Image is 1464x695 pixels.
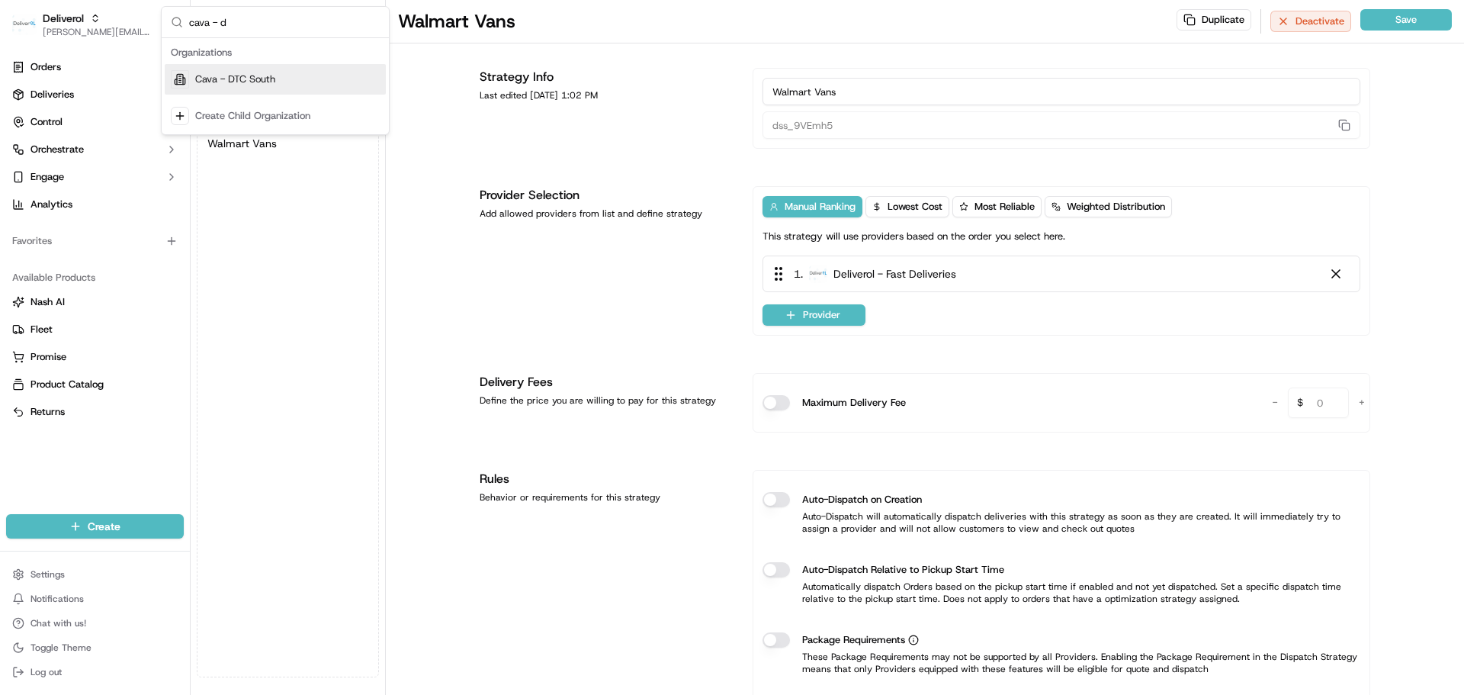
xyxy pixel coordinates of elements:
input: Got a question? Start typing here... [40,98,274,114]
button: Deactivate [1270,11,1351,32]
button: Chat with us! [6,613,184,634]
span: Analytics [30,198,72,211]
div: We're available if you need us! [69,161,210,173]
button: Package Requirements [908,635,919,645]
span: Weighted Distribution [1067,200,1165,214]
span: Lowest Cost [888,200,942,214]
img: Jeff Sasse [15,222,40,246]
a: Deliveries [6,82,184,107]
button: Deliverol [43,11,84,26]
div: Favorites [6,229,184,253]
button: Nash AI [6,290,184,314]
span: Package Requirements [802,632,905,648]
button: Product Catalog [6,372,184,397]
a: Orders [6,55,184,79]
span: [PERSON_NAME] [47,278,124,290]
span: Engage [30,170,64,184]
p: Auto-Dispatch will automatically dispatch deliveries with this strategy as soon as they are creat... [762,510,1360,535]
img: Deliverol [12,14,37,35]
button: Settings [6,564,184,585]
span: $ [1291,390,1309,420]
div: 1. Deliverol - Fast Deliveries [762,256,1360,292]
button: Start new chat [259,150,278,169]
img: profile_deliverol_nashtms.png [809,265,827,283]
a: Powered byPylon [108,378,185,390]
span: Create [88,519,120,534]
img: Nash [15,15,46,46]
button: Provider [762,304,865,326]
span: Log out [30,666,62,678]
button: Fleet [6,317,184,342]
span: Chat with us! [30,617,86,629]
a: Fleet [12,323,178,336]
button: Toggle Theme [6,637,184,658]
h1: Delivery Fees [480,373,734,391]
h1: Provider Selection [480,186,734,204]
button: Most Reliable [952,196,1042,217]
button: Manual Ranking [762,196,862,217]
img: 1736555255976-a54dd68f-1ca7-489b-9aae-adbdc363a1c4 [15,146,43,173]
div: Behavior or requirements for this strategy [480,491,734,504]
div: Past conversations [15,198,102,211]
label: Maximum Delivery Fee [802,395,906,410]
span: Orders [30,60,61,74]
span: • [127,236,132,249]
a: Product Catalog [12,378,178,391]
p: These Package Requirements may not be supported by all Providers. Enabling the Package Requiremen... [762,651,1360,675]
span: Returns [30,405,65,419]
div: Suggestions [162,38,389,134]
span: [DATE] [135,278,166,290]
span: • [127,278,132,290]
span: Product Catalog [30,378,104,391]
a: Promise [12,350,178,364]
span: Deliverol - Fast Deliveries [833,266,956,282]
button: Log out [6,661,184,683]
a: 📗Knowledge Base [9,335,123,362]
div: Create Child Organization [195,109,310,123]
span: Pylon [152,378,185,390]
span: Cava - DTC South [195,72,275,86]
button: Weighted Distribution [1045,196,1172,217]
button: Orchestrate [6,137,184,162]
button: Walmart Vans [201,133,375,154]
button: Promise [6,345,184,369]
input: Search... [189,7,380,37]
span: Manual Ranking [785,200,856,214]
span: Orchestrate [30,143,84,156]
button: Save [1360,9,1452,31]
div: Define the price you are willing to pay for this strategy [480,394,734,407]
div: 1 . [769,265,956,282]
button: Duplicate [1177,9,1251,31]
a: Nash AI [12,295,178,309]
p: This strategy will use providers based on the order you select here. [762,230,1065,243]
span: Knowledge Base [30,341,117,356]
span: Control [30,115,63,129]
span: [DATE] [135,236,166,249]
button: DeliverolDeliverol[PERSON_NAME][EMAIL_ADDRESS][DOMAIN_NAME] [6,6,158,43]
span: Walmart Vans [207,136,277,151]
span: Settings [30,568,65,581]
label: Auto-Dispatch Relative to Pickup Start Time [802,562,1004,578]
span: API Documentation [144,341,245,356]
div: 📗 [15,343,27,355]
span: Promise [30,350,66,364]
button: Engage [6,165,184,189]
div: Last edited [DATE] 1:02 PM [480,89,734,101]
button: Notifications [6,588,184,610]
button: See all [236,195,278,214]
a: Returns [12,405,178,419]
button: [PERSON_NAME][EMAIL_ADDRESS][DOMAIN_NAME] [43,26,152,38]
div: 💻 [129,343,141,355]
button: Control [6,110,184,134]
a: 💻API Documentation [123,335,251,362]
button: Create [6,514,184,539]
p: Welcome 👋 [15,61,278,85]
span: Deliveries [30,88,74,101]
span: Fleet [30,323,53,336]
div: Add allowed providers from list and define strategy [480,208,734,220]
span: Nash AI [30,295,65,309]
img: 8571987876998_91fb9ceb93ad5c398215_72.jpg [32,146,59,173]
